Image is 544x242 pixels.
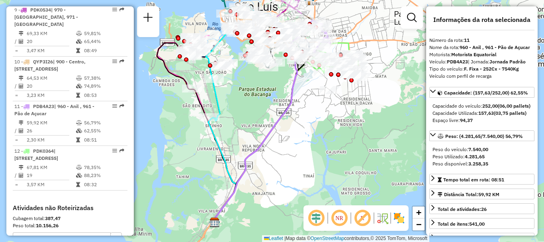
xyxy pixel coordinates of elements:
strong: Jornada Padrão [489,59,526,65]
i: Total de Atividades [19,128,23,133]
td: / [14,127,18,135]
i: % de utilização da cubagem [76,173,82,178]
td: 57,38% [84,74,124,82]
td: = [14,47,18,55]
div: Peso total: [13,222,127,229]
div: Atividade não roteirizada - 57.962.616 JARDSON COSTA SILVA [280,33,300,41]
strong: 252,00 [482,103,498,109]
div: Atividade não roteirizada - DIANA ARAUJO [254,43,274,51]
a: Distância Total:59,92 KM [429,189,534,199]
span: | 960 - Anil , 961 - Pão de Açucar [14,103,94,116]
td: 2,30 KM [26,136,76,144]
div: Atividade não roteirizada - MINI BOX DA RAFA [278,26,297,34]
td: 26 [26,127,76,135]
img: CDD Equatorial [209,217,220,228]
div: Atividade não roteirizada - MARLENE FERREIRA PER [276,22,296,30]
td: 3,57 KM [26,181,76,189]
i: % de utilização do peso [76,76,82,81]
div: Atividade não roteirizada - JOSE CANTANHEDE [200,113,219,121]
i: % de utilização do peso [76,120,82,125]
i: Distância Total [19,165,23,170]
span: PDK0364 [33,148,54,154]
div: Tipo do veículo: [429,65,534,73]
td: 59,81% [84,30,124,37]
div: Total de itens: [438,220,485,228]
div: Atividade não roteirizada - CARLOS CESAR DE JESU [272,34,292,42]
div: Nome da rota: [429,44,534,51]
strong: 157,63 [478,110,494,116]
div: Atividade não roteirizada - ANDREA LANCHES [274,23,294,31]
div: Veículo: [429,58,534,65]
div: Atividade não roteirizada - BAR DA DITA [280,26,299,33]
em: Rota exportada [119,104,124,108]
em: Rota exportada [119,7,124,12]
span: Ocultar deslocamento [307,209,326,228]
i: % de utilização da cubagem [76,39,82,44]
td: 62,55% [84,127,124,135]
span: Peso: (4.281,65/7.540,00) 56,79% [445,133,523,139]
h4: Atividades não Roteirizadas [13,204,127,212]
div: Atividade não roteirizada - LEIDIANE SANTOS GOME [277,26,297,34]
strong: 94,37 [460,117,473,123]
a: OpenStreetMap [311,236,344,241]
span: | [284,236,286,241]
div: Atividade não roteirizada - AMARELINHO BAR [334,70,354,78]
div: Atividade não roteirizada - TIANA MARIA SEREJO [182,85,202,92]
em: Opções [112,7,117,12]
strong: F. Fixa - 252Cx - 7540Kg [464,66,519,72]
div: Peso Utilizado: [432,153,531,160]
td: / [14,82,18,90]
div: Capacidade Utilizada: [432,110,531,117]
a: Exibir filtros [404,10,420,26]
div: Capacidade: (157,63/252,00) 62,55% [429,99,534,127]
div: Espaço livre: [432,117,531,124]
td: = [14,91,18,99]
td: 19 [26,171,76,179]
em: Rota exportada [119,59,124,64]
a: Total de atividades:26 [429,203,534,214]
div: Map data © contributors,© 2025 TomTom, Microsoft [262,235,429,242]
strong: 10.156,26 [36,222,59,228]
a: Total de itens:541,00 [429,218,534,229]
span: + [416,207,421,217]
strong: 26 [481,206,487,212]
div: Atividade não roteirizada - LUAN MENEZES [204,75,224,83]
i: Total de Atividades [19,173,23,178]
span: | 970 - [GEOGRAPHIC_DATA], 971 - [GEOGRAPHIC_DATA] [14,7,78,27]
a: Leaflet [264,236,283,241]
strong: 541,00 [469,221,485,227]
div: Distância Total: [438,191,499,198]
div: Número da rota: [429,37,534,44]
td: 08:32 [84,181,124,189]
div: Atividade não roteirizada - BAR BATO [252,31,272,39]
em: Opções [112,104,117,108]
strong: PDB4A23 [447,59,468,65]
div: Peso: (4.281,65/7.540,00) 56,79% [429,143,534,171]
span: PDB4A23 [33,103,54,109]
span: PDK0534 [30,7,51,13]
strong: 4.281,65 [465,153,485,159]
strong: 387,47 [45,215,61,221]
div: Atividade não roteirizada - VICTOR FERRERIA [252,37,272,45]
span: Capacidade: (157,63/252,00) 62,55% [444,90,528,96]
a: Zoom in [413,207,425,218]
td: 88,23% [84,171,124,179]
span: − [416,219,421,229]
div: Atividade não roteirizada - MERCADINHO SANDRA E [320,86,340,94]
td: = [14,181,18,189]
span: 10 - [14,59,86,72]
i: % de utilização da cubagem [76,128,82,133]
td: 67,81 KM [26,163,76,171]
div: Atividade não roteirizada - DEPOSITO DO BALO [277,24,297,32]
td: 59,92 KM [26,119,76,127]
td: / [14,37,18,45]
td: 65,44% [84,37,124,45]
i: Total de Atividades [19,84,23,89]
i: Total de Atividades [19,39,23,44]
i: Tempo total em rota [76,182,80,187]
em: Opções [112,148,117,153]
h4: Informações da rota selecionada [429,16,534,24]
div: Atividade não roteirizada - LANCHONETE DA MARIA [218,59,238,67]
td: 08:49 [84,47,124,55]
strong: 7.540,00 [468,146,488,152]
